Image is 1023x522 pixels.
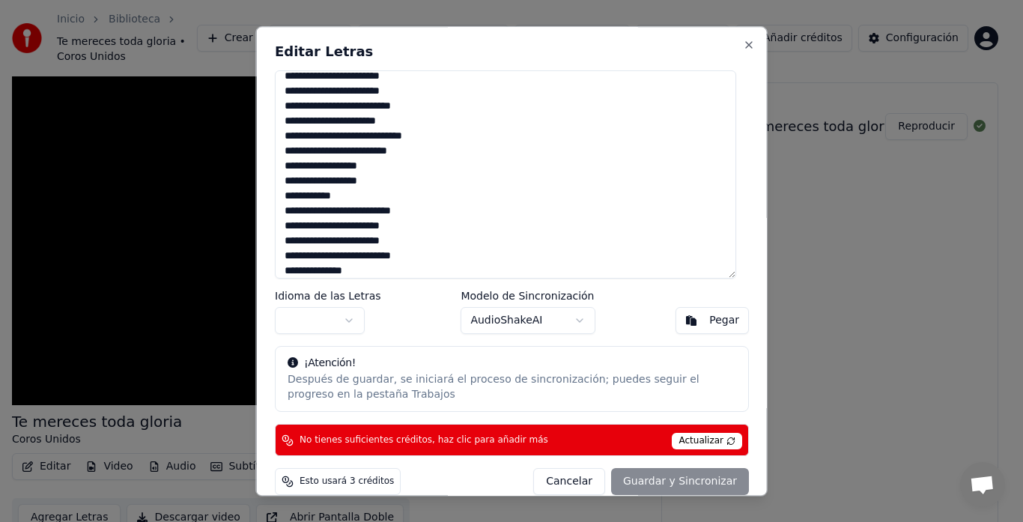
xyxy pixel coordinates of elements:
span: No tienes suficientes créditos, haz clic para añadir más [300,434,548,446]
button: Cancelar [533,469,605,496]
div: ¡Atención! [288,356,736,371]
div: Pegar [709,314,739,329]
h2: Editar Letras [275,45,749,58]
span: Esto usará 3 créditos [300,476,394,488]
label: Modelo de Sincronización [461,291,595,302]
label: Idioma de las Letras [275,291,381,302]
span: Actualizar [672,434,742,450]
button: Pegar [676,308,749,335]
div: Después de guardar, se iniciará el proceso de sincronización; puedes seguir el progreso en la pes... [288,373,736,403]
